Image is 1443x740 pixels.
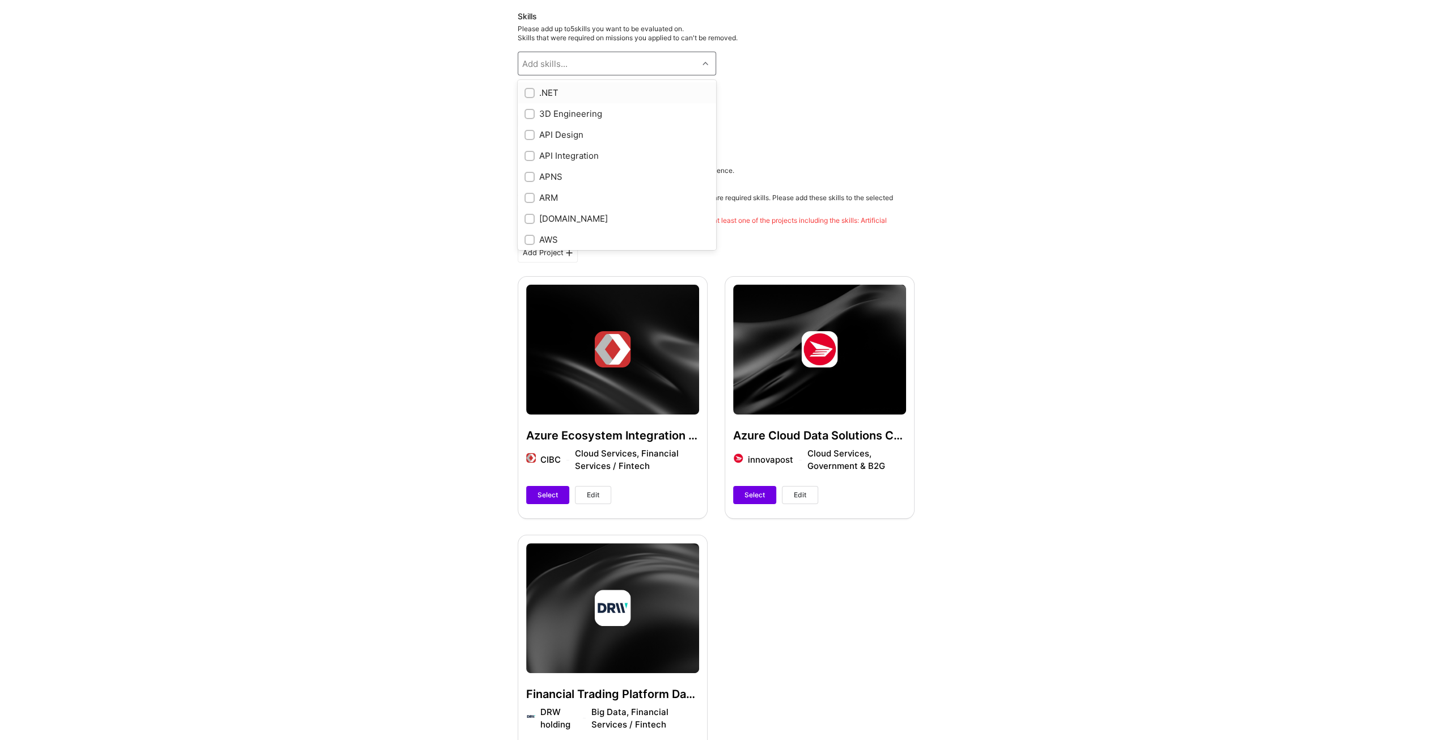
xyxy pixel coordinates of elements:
div: Please make sure that at least two projects are selected, with at least one of the projects inclu... [518,216,915,234]
button: Edit [782,486,818,504]
span: Select [744,490,765,500]
div: .NET [524,87,709,99]
div: Skills [518,11,915,22]
span: Skills that were required on missions you applied to can't be removed. [518,33,738,42]
i: icon PlusBlackFlat [566,250,573,256]
div: APNS [524,171,709,183]
div: 3D Engineering [524,108,709,120]
button: Select [733,486,776,504]
div: ARM [524,192,709,204]
span: Edit [794,490,806,500]
div: Add Project [518,243,578,263]
i: icon Chevron [703,61,708,66]
span: Select [538,490,558,500]
div: API Design [524,129,709,141]
div: [DOMAIN_NAME] [524,213,709,225]
div: AWS [524,234,709,246]
div: Add skills... [522,58,568,70]
button: Select [526,486,569,504]
div: Please add up to 5 skills you want to be evaluated on. [518,24,915,43]
div: Please select projects that best represent your skills and experience. Be prepared to discuss the... [518,166,915,234]
span: Edit [587,490,599,500]
button: Edit [575,486,611,504]
div: API Integration [524,150,709,162]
